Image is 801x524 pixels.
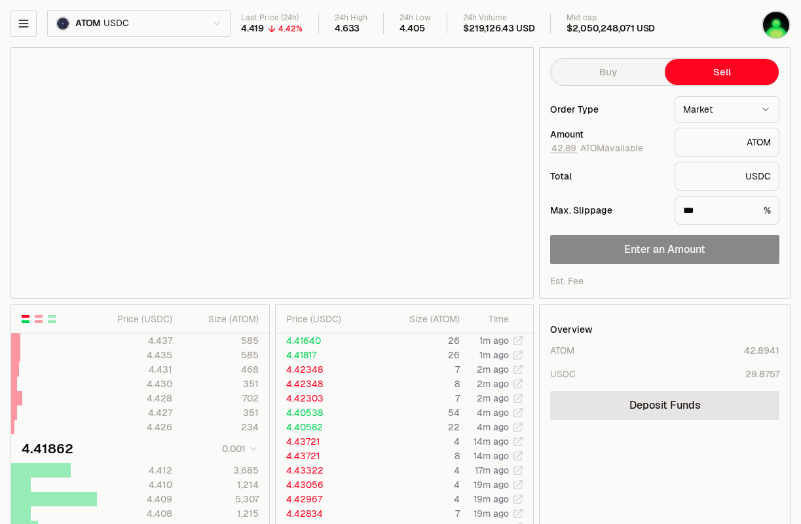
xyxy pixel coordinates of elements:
[474,508,509,519] time: 19m ago
[278,24,303,34] div: 4.42%
[551,59,665,85] button: Buy
[477,392,509,404] time: 2m ago
[371,449,460,463] td: 8
[98,406,172,419] div: 4.427
[276,477,371,492] td: 4.43056
[98,478,172,491] div: 4.410
[276,405,371,420] td: 4.40538
[474,493,509,505] time: 19m ago
[183,493,258,506] div: 5,307
[371,492,460,506] td: 4
[47,314,57,324] button: Show Buy Orders Only
[11,48,533,298] iframe: Financial Chart
[550,105,664,114] div: Order Type
[276,449,371,463] td: 4.43721
[675,196,779,225] div: %
[400,23,425,35] div: 4.405
[550,344,574,357] div: ATOM
[675,162,779,191] div: USDC
[183,478,258,491] div: 1,214
[477,421,509,433] time: 4m ago
[745,367,779,381] div: 29.8757
[276,434,371,449] td: 4.43721
[276,463,371,477] td: 4.43322
[675,96,779,122] button: Market
[98,421,172,434] div: 4.426
[550,172,664,181] div: Total
[479,335,509,346] time: 1m ago
[550,130,664,139] div: Amount
[371,506,460,521] td: 7
[371,362,460,377] td: 7
[33,314,44,324] button: Show Sell Orders Only
[400,13,431,23] div: 24h Low
[675,128,779,157] div: ATOM
[276,492,371,506] td: 4.42967
[463,13,534,23] div: 24h Volume
[371,405,460,420] td: 54
[98,348,172,362] div: 4.435
[567,23,655,35] div: $2,050,248,071 USD
[98,464,172,477] div: 4.412
[218,441,259,457] button: 0.001
[335,13,367,23] div: 24h High
[103,18,128,29] span: USDC
[75,18,101,29] span: ATOM
[98,377,172,390] div: 4.430
[471,312,509,326] div: Time
[382,312,460,326] div: Size ( ATOM )
[463,23,534,35] div: $219,126.43 USD
[276,506,371,521] td: 4.42834
[183,464,258,477] div: 3,685
[183,392,258,405] div: 702
[241,13,303,23] div: Last Price (24h)
[98,507,172,520] div: 4.408
[550,206,664,215] div: Max. Slippage
[241,23,264,35] div: 4.419
[474,436,509,447] time: 14m ago
[371,391,460,405] td: 7
[474,479,509,491] time: 19m ago
[550,142,643,154] span: ATOM available
[371,420,460,434] td: 22
[479,349,509,361] time: 1m ago
[371,463,460,477] td: 4
[550,274,584,288] div: Est. Fee
[276,420,371,434] td: 4.40582
[744,344,779,357] div: 42.8941
[276,348,371,362] td: 4.41817
[183,334,258,347] div: 585
[276,333,371,348] td: 4.41640
[276,377,371,391] td: 4.42348
[371,377,460,391] td: 8
[98,312,172,326] div: Price ( USDC )
[183,363,258,376] div: 468
[22,440,73,458] div: 4.41862
[56,16,70,31] img: atom.png
[371,477,460,492] td: 4
[183,507,258,520] div: 1,215
[371,348,460,362] td: 26
[665,59,779,85] button: Sell
[550,391,779,420] a: Deposit Funds
[477,364,509,375] time: 2m ago
[475,464,509,476] time: 17m ago
[98,493,172,506] div: 4.409
[550,143,578,153] button: 42.89
[183,406,258,419] div: 351
[183,421,258,434] div: 234
[276,362,371,377] td: 4.42348
[286,312,371,326] div: Price ( USDC )
[477,407,509,419] time: 4m ago
[474,450,509,462] time: 14m ago
[20,314,31,324] button: Show Buy and Sell Orders
[98,334,172,347] div: 4.437
[98,363,172,376] div: 4.431
[371,333,460,348] td: 26
[477,378,509,390] time: 2m ago
[371,434,460,449] td: 4
[762,10,791,39] img: liquidation backup
[550,323,593,336] div: Overview
[183,377,258,390] div: 351
[276,391,371,405] td: 4.42303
